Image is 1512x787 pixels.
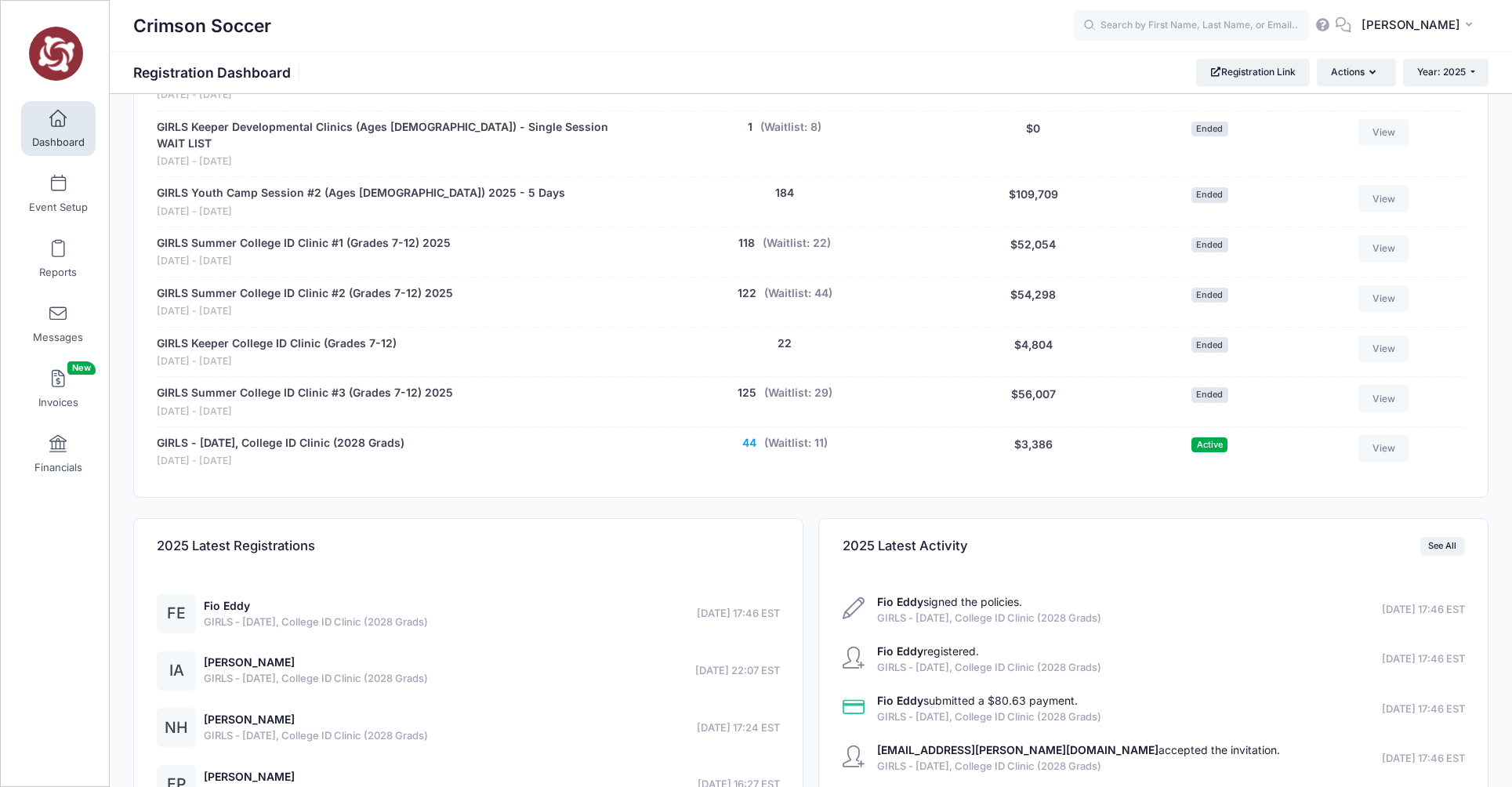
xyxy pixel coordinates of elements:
a: [PERSON_NAME] [204,713,295,726]
button: (Waitlist: 29) [764,385,832,401]
h4: 2025 Latest Activity [843,524,968,568]
a: View [1358,385,1409,412]
button: (Waitlist: 8) [760,119,821,136]
span: GIRLS - [DATE], College ID Clinic (2028 Grads) [204,671,428,687]
button: [PERSON_NAME] [1351,8,1488,44]
div: $3,386 [941,435,1125,469]
strong: [EMAIL_ADDRESS][PERSON_NAME][DOMAIN_NAME] [877,743,1158,756]
span: New [67,361,96,375]
span: Year: 2025 [1417,66,1466,78]
button: (Waitlist: 22) [763,235,831,252]
h1: Registration Dashboard [133,64,304,81]
button: 118 [738,235,755,252]
strong: Fio Eddy [877,694,923,707]
span: [DATE] - [DATE] [157,404,453,419]
span: Dashboard [32,136,85,149]
button: 1 [748,119,752,136]
div: NH [157,708,196,747]
button: 125 [738,385,756,401]
a: Financials [21,426,96,481]
span: [DATE] 17:46 EST [1382,751,1465,767]
span: Reports [39,266,77,279]
button: Actions [1317,59,1395,85]
a: Fio Eddysubmitted a $80.63 payment. [877,694,1078,707]
a: GIRLS Summer College ID Clinic #1 (Grades 7-12) 2025 [157,235,451,252]
a: Messages [21,296,96,351]
span: [DATE] - [DATE] [157,254,451,269]
a: IA [157,665,196,678]
a: View [1358,335,1409,362]
button: 22 [778,335,792,352]
div: $0 [941,119,1125,169]
h1: Crimson Soccer [133,8,271,44]
a: [PERSON_NAME] [204,655,295,669]
button: 184 [775,185,794,201]
span: [DATE] 17:46 EST [1382,651,1465,667]
span: Active [1191,437,1227,452]
a: NH [157,722,196,735]
a: [EMAIL_ADDRESS][PERSON_NAME][DOMAIN_NAME]accepted the invitation. [877,743,1280,756]
a: GIRLS Summer College ID Clinic #3 (Grades 7-12) 2025 [157,385,453,401]
a: Fio Eddysigned the policies. [877,595,1022,608]
div: $109,709 [941,185,1125,219]
a: View [1358,119,1409,146]
div: IA [157,651,196,691]
a: View [1358,185,1409,212]
span: [DATE] 17:46 EST [1382,702,1465,717]
a: [PERSON_NAME] [204,770,295,783]
a: View [1358,435,1409,462]
div: $54,298 [941,285,1125,319]
span: Financials [34,461,82,474]
span: Invoices [38,396,78,409]
a: Fio Eddyregistered. [877,644,979,658]
a: Registration Link [1196,59,1310,85]
span: [DATE] - [DATE] [157,88,620,103]
a: InvoicesNew [21,361,96,416]
span: Ended [1191,121,1228,136]
button: 122 [738,285,756,302]
span: [DATE] - [DATE] [157,205,565,219]
span: Ended [1191,288,1228,303]
span: Messages [33,331,83,344]
span: GIRLS - [DATE], College ID Clinic (2028 Grads) [877,611,1101,626]
span: GIRLS - [DATE], College ID Clinic (2028 Grads) [204,615,428,630]
a: See All [1420,537,1465,556]
a: GIRLS Keeper College ID Clinic (Grades 7-12) [157,335,397,352]
a: GIRLS Youth Camp Session #2 (Ages [DEMOGRAPHIC_DATA]) 2025 - 5 Days [157,185,565,201]
a: Fio Eddy [204,599,250,612]
div: $52,054 [941,235,1125,269]
a: Crimson Soccer [1,16,111,91]
span: GIRLS - [DATE], College ID Clinic (2028 Grads) [877,759,1280,774]
a: Reports [21,231,96,286]
div: $56,007 [941,385,1125,419]
img: Crimson Soccer [27,24,85,83]
span: [DATE] 17:46 EST [697,606,780,622]
span: Ended [1191,187,1228,202]
a: FE [157,607,196,621]
a: GIRLS - [DATE], College ID Clinic (2028 Grads) [157,435,404,452]
span: [DATE] 22:07 EST [695,663,780,679]
strong: Fio Eddy [877,595,923,608]
a: Event Setup [21,166,96,221]
button: (Waitlist: 44) [764,285,832,302]
span: Event Setup [29,201,88,214]
h4: 2025 Latest Registrations [157,524,315,568]
span: [DATE] - [DATE] [157,454,404,469]
span: Ended [1191,387,1228,402]
span: Ended [1191,238,1228,252]
span: [DATE] 17:24 EST [697,720,780,736]
span: GIRLS - [DATE], College ID Clinic (2028 Grads) [204,728,428,744]
span: GIRLS - [DATE], College ID Clinic (2028 Grads) [877,660,1101,676]
button: Year: 2025 [1403,59,1488,85]
a: GIRLS Summer College ID Clinic #2 (Grades 7-12) 2025 [157,285,453,302]
button: 44 [742,435,756,452]
span: GIRLS - [DATE], College ID Clinic (2028 Grads) [877,709,1101,725]
a: Dashboard [21,101,96,156]
span: [DATE] - [DATE] [157,154,620,169]
input: Search by First Name, Last Name, or Email... [1074,10,1309,42]
a: View [1358,285,1409,312]
span: [DATE] 17:46 EST [1382,602,1465,618]
span: [PERSON_NAME] [1362,16,1460,34]
a: View [1358,235,1409,262]
span: [DATE] - [DATE] [157,304,453,319]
